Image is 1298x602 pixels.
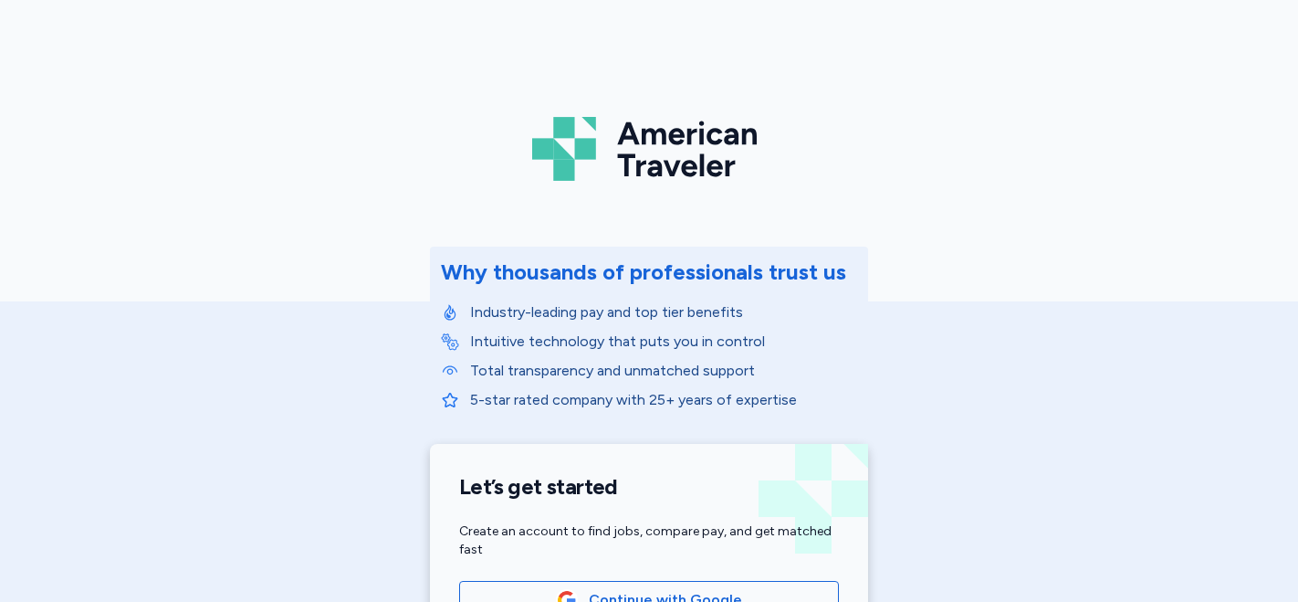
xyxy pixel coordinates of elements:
[470,331,857,353] p: Intuitive technology that puts you in control
[470,360,857,382] p: Total transparency and unmatched support
[532,110,766,188] img: Logo
[441,258,846,287] div: Why thousands of professionals trust us
[470,301,857,323] p: Industry-leading pay and top tier benefits
[459,473,839,501] h1: Let’s get started
[470,389,857,411] p: 5-star rated company with 25+ years of expertise
[459,523,839,559] div: Create an account to find jobs, compare pay, and get matched fast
